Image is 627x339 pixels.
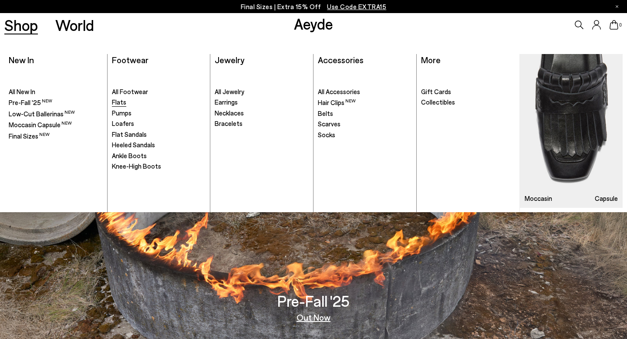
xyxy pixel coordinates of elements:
[610,20,618,30] a: 0
[215,98,309,107] a: Earrings
[112,141,155,149] span: Heeled Sandals
[112,152,206,160] a: Ankle Boots
[421,88,451,95] span: Gift Cards
[9,121,72,129] span: Moccasin Capsule
[421,98,455,106] span: Collectibles
[318,88,360,95] span: All Accessories
[112,119,134,127] span: Loafers
[318,120,340,128] span: Scarves
[9,98,52,106] span: Pre-Fall '25
[318,131,335,139] span: Socks
[215,54,244,65] a: Jewelry
[9,109,103,119] a: Low-Cut Ballerinas
[112,98,206,107] a: Flats
[9,88,103,96] a: All New In
[215,88,244,95] span: All Jewelry
[215,109,309,118] a: Necklaces
[9,88,35,95] span: All New In
[112,54,148,65] a: Footwear
[525,195,552,202] h3: Moccasin
[215,98,238,106] span: Earrings
[318,109,412,118] a: Belts
[112,88,206,96] a: All Footwear
[112,98,126,106] span: Flats
[297,313,330,322] a: Out Now
[9,110,75,118] span: Low-Cut Ballerinas
[9,132,50,140] span: Final Sizes
[112,119,206,128] a: Loafers
[215,119,243,127] span: Bracelets
[421,98,516,107] a: Collectibles
[112,109,131,117] span: Pumps
[421,88,516,96] a: Gift Cards
[4,17,38,33] a: Shop
[112,109,206,118] a: Pumps
[318,88,412,96] a: All Accessories
[318,120,412,129] a: Scarves
[318,109,333,117] span: Belts
[618,23,623,27] span: 0
[112,162,206,171] a: Knee-High Boots
[421,54,441,65] a: More
[9,120,103,129] a: Moccasin Capsule
[277,293,350,308] h3: Pre-Fall '25
[520,54,623,208] a: Moccasin Capsule
[9,54,34,65] a: New In
[112,141,206,149] a: Heeled Sandals
[55,17,94,33] a: World
[112,162,161,170] span: Knee-High Boots
[112,130,147,138] span: Flat Sandals
[327,3,386,10] span: Navigate to /collections/ss25-final-sizes
[318,131,412,139] a: Socks
[215,119,309,128] a: Bracelets
[9,98,103,107] a: Pre-Fall '25
[112,88,148,95] span: All Footwear
[241,1,387,12] p: Final Sizes | Extra 15% Off
[318,54,364,65] a: Accessories
[520,54,623,208] img: Mobile_e6eede4d-78b8-4bd1-ae2a-4197e375e133_900x.jpg
[294,14,333,33] a: Aeyde
[318,98,356,106] span: Hair Clips
[318,98,412,107] a: Hair Clips
[112,152,147,159] span: Ankle Boots
[595,195,618,202] h3: Capsule
[9,132,103,141] a: Final Sizes
[215,109,244,117] span: Necklaces
[112,130,206,139] a: Flat Sandals
[215,88,309,96] a: All Jewelry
